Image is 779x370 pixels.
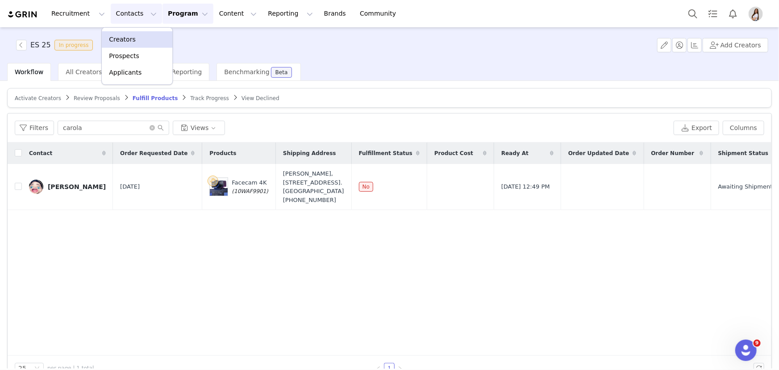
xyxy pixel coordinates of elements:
div: [PERSON_NAME], [STREET_ADDRESS]. [GEOGRAPHIC_DATA] [283,169,344,204]
button: Search [683,4,703,24]
span: Fulfill Products [133,95,178,101]
span: Shipping Address [283,149,336,157]
div: Facecam 4K [232,178,268,196]
span: [object Object] [16,40,96,50]
div: Beta [275,70,288,75]
iframe: Intercom live chat [735,340,757,361]
span: Workflow [15,68,43,76]
span: In progress [54,40,93,50]
span: Activate Creators [15,95,61,101]
a: Tasks [703,4,723,24]
p: Prospects [109,51,139,61]
button: Content [214,4,262,24]
span: Products [209,149,236,157]
span: Order Requested Date [120,149,187,157]
button: Add Creators [703,38,768,52]
a: Brands [319,4,354,24]
button: Columns [723,121,764,135]
button: Recruitment [46,4,110,24]
button: Profile [743,7,772,21]
span: No [359,182,373,192]
div: [PERSON_NAME] [48,183,106,190]
span: Fulfillment Status [359,149,412,157]
span: (10WAF9901) [232,188,268,194]
span: All Creators [66,68,102,76]
span: Order Updated Date [568,149,629,157]
button: Views [173,121,225,135]
span: Order Number [651,149,695,157]
span: Track Progress [190,95,229,101]
img: grin logo [7,10,38,19]
div: [PHONE_NUMBER] [283,196,344,205]
img: 7582a702-9f97-4d67-9b19-a4cb37983eda.png [749,7,763,21]
span: Contact [29,149,52,157]
span: Review Proposals [74,95,120,101]
span: Benchmarking [224,68,269,76]
img: Product Image [210,178,228,196]
p: Applicants [109,68,142,77]
button: Export [674,121,719,135]
span: Ready At [501,149,529,157]
a: Community [354,4,405,24]
span: [DATE] 12:49 PM [501,182,550,191]
button: Reporting [262,4,318,24]
p: Creators [109,35,136,44]
a: [PERSON_NAME] [29,180,106,194]
span: [DATE] [120,182,140,191]
span: Reporting [171,68,202,76]
button: Contacts [111,4,162,24]
span: 9 [754,340,761,347]
button: Filters [15,121,54,135]
span: Product Cost [434,149,473,157]
span: Shipment Status [718,149,769,157]
i: icon: close-circle [150,125,155,130]
img: 723a716a-bf1f-48e1-8dd4-b5a1d24727e7.jpg [29,180,43,194]
i: icon: search [158,125,164,131]
span: View Declined [242,95,279,101]
button: Program [162,4,213,24]
button: Notifications [723,4,743,24]
input: Search... [58,121,169,135]
h3: ES 25 [30,40,51,50]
